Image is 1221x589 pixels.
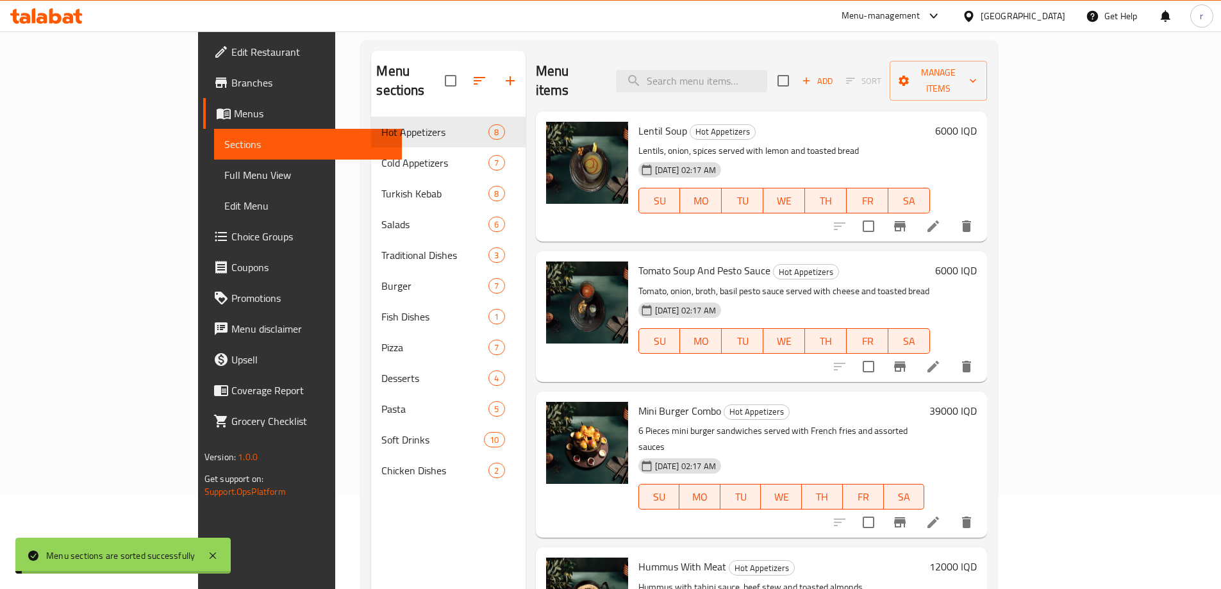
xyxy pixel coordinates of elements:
[726,488,756,506] span: TU
[371,270,525,301] div: Burger7
[679,484,720,510] button: MO
[381,463,488,478] span: Chicken Dishes
[855,353,882,380] span: Select to update
[204,470,263,487] span: Get support on:
[214,129,402,160] a: Sections
[926,515,941,530] a: Edit menu item
[638,121,687,140] span: Lentil Soup
[214,190,402,221] a: Edit Menu
[231,44,392,60] span: Edit Restaurant
[488,463,504,478] div: items
[951,351,982,382] button: delete
[766,488,797,506] span: WE
[763,328,805,354] button: WE
[488,370,504,386] div: items
[203,98,402,129] a: Menus
[371,301,525,332] div: Fish Dishes1
[488,309,504,324] div: items
[768,332,800,351] span: WE
[893,192,925,210] span: SA
[650,304,721,317] span: [DATE] 02:17 AM
[722,328,763,354] button: TU
[885,351,915,382] button: Branch-specific-item
[489,342,504,354] span: 7
[644,192,676,210] span: SU
[371,147,525,178] div: Cold Appetizers7
[680,188,722,213] button: MO
[926,219,941,234] a: Edit menu item
[797,71,838,91] span: Add item
[238,449,258,465] span: 1.0.0
[484,432,504,447] div: items
[727,332,758,351] span: TU
[224,167,392,183] span: Full Menu View
[888,188,930,213] button: SA
[489,403,504,415] span: 5
[371,363,525,394] div: Desserts4
[371,209,525,240] div: Salads6
[638,328,681,354] button: SU
[231,383,392,398] span: Coverage Report
[638,423,925,455] p: 6 Pieces mini burger sandwiches served with French fries and assorted sauces
[488,186,504,201] div: items
[381,247,488,263] div: Traditional Dishes
[489,219,504,231] span: 6
[724,404,790,420] div: Hot Appetizers
[797,71,838,91] button: Add
[644,332,676,351] span: SU
[773,264,839,279] div: Hot Appetizers
[900,65,977,97] span: Manage items
[488,278,504,294] div: items
[885,507,915,538] button: Branch-specific-item
[437,67,464,94] span: Select all sections
[231,290,392,306] span: Promotions
[546,122,628,204] img: Lentil Soup
[381,217,488,232] span: Salads
[231,413,392,429] span: Grocery Checklist
[381,309,488,324] span: Fish Dishes
[488,340,504,355] div: items
[376,62,444,100] h2: Menu sections
[729,560,795,576] div: Hot Appetizers
[488,247,504,263] div: items
[464,65,495,96] span: Sort sections
[638,401,721,420] span: Mini Burger Combo
[644,488,675,506] span: SU
[546,402,628,484] img: Mini Burger Combo
[381,155,488,170] div: Cold Appetizers
[381,124,488,140] span: Hot Appetizers
[381,401,488,417] span: Pasta
[638,261,770,280] span: Tomato Soup And Pesto Sauce
[638,283,931,299] p: Tomato, onion, broth, basil pesto sauce served with cheese and toasted bread
[720,484,761,510] button: TU
[685,488,715,506] span: MO
[770,67,797,94] span: Select section
[203,344,402,375] a: Upsell
[381,278,488,294] div: Burger
[46,549,195,563] div: Menu sections are sorted successfully
[381,186,488,201] span: Turkish Kebab
[929,558,977,576] h6: 12000 IQD
[489,126,504,138] span: 8
[768,192,800,210] span: WE
[1200,9,1203,23] span: r
[489,157,504,169] span: 7
[489,465,504,477] span: 2
[371,394,525,424] div: Pasta5
[889,488,920,506] span: SA
[489,372,504,385] span: 4
[203,375,402,406] a: Coverage Report
[884,484,925,510] button: SA
[231,260,392,275] span: Coupons
[805,188,847,213] button: TH
[381,370,488,386] span: Desserts
[214,160,402,190] a: Full Menu View
[929,402,977,420] h6: 39000 IQD
[204,449,236,465] span: Version:
[489,280,504,292] span: 7
[371,112,525,491] nav: Menu sections
[935,261,977,279] h6: 6000 IQD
